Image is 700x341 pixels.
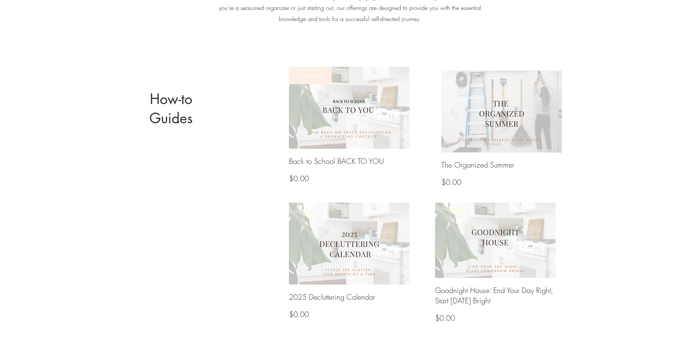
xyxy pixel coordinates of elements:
[435,203,556,278] img: Goodnight House: End Your Day Right, Start Tomorrow Bright
[289,309,309,319] span: $0.00
[441,177,461,187] span: $0.00
[289,173,309,183] span: $0.00
[289,156,384,166] h3: Back to School BACK TO YOU
[149,90,193,127] span: How-to Guides
[435,203,556,330] a: Goodnight House: End Your Day Right, Start Tomorrow BrightGoodnight House: End Your Day Right, St...
[289,203,410,285] img: 2025 Decluttering Calendar
[441,70,562,152] img: The Organized Summer
[435,285,556,306] h3: Goodnight House: End Your Day Right, Start [DATE] Bright
[289,67,410,190] a: Back to School BACK TO YOUBack to School BACK TO YOU$0.00
[441,160,514,170] h3: The Organized Summer
[289,67,332,84] span: Brand New
[289,203,410,326] a: 2025 Decluttering Calendar2025 Decluttering Calendar$0.00
[441,70,562,194] a: The Organized SummerThe Organized Summer$0.00
[289,292,375,302] h3: 2025 Decluttering Calendar
[289,67,410,149] img: Back to School BACK TO YOU
[435,313,455,323] span: $0.00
